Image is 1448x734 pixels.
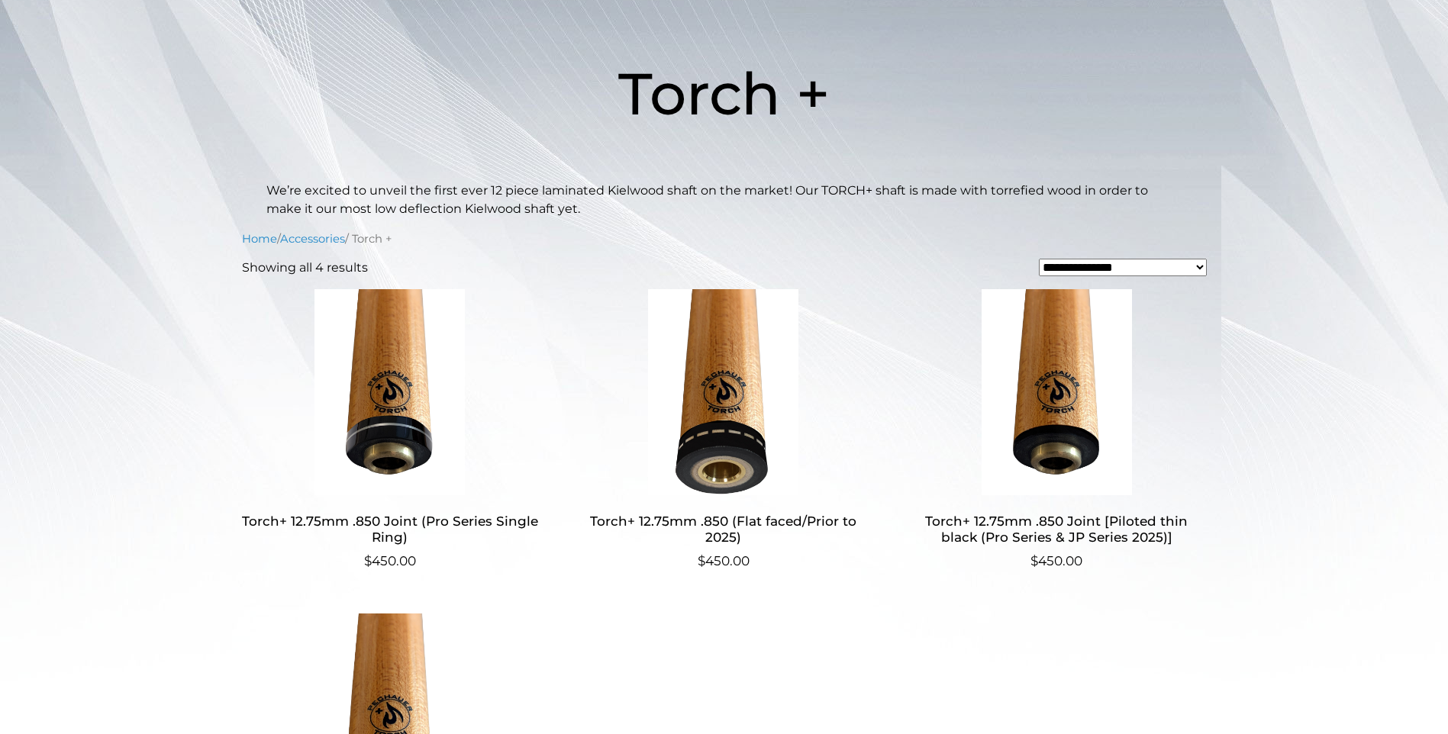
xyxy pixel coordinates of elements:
span: Torch + [618,58,830,129]
bdi: 450.00 [698,553,750,568]
p: Showing all 4 results [242,259,368,277]
h2: Torch+ 12.75mm .850 Joint [Piloted thin black (Pro Series & JP Series 2025)] [908,507,1205,552]
bdi: 450.00 [364,553,416,568]
img: Torch+ 12.75mm .850 Joint [Piloted thin black (Pro Series & JP Series 2025)] [908,289,1205,495]
h2: Torch+ 12.75mm .850 (Flat faced/Prior to 2025) [575,507,872,552]
span: $ [1030,553,1038,568]
nav: Breadcrumb [242,230,1207,247]
a: Torch+ 12.75mm .850 (Flat faced/Prior to 2025) $450.00 [575,289,872,571]
img: Torch+ 12.75mm .850 Joint (Pro Series Single Ring) [242,289,539,495]
img: Torch+ 12.75mm .850 (Flat faced/Prior to 2025) [575,289,872,495]
a: Torch+ 12.75mm .850 Joint (Pro Series Single Ring) $450.00 [242,289,539,571]
span: $ [364,553,372,568]
a: Home [242,232,277,246]
h2: Torch+ 12.75mm .850 Joint (Pro Series Single Ring) [242,507,539,552]
span: $ [698,553,705,568]
select: Shop order [1039,259,1207,276]
a: Accessories [280,232,345,246]
p: We’re excited to unveil the first ever 12 piece laminated Kielwood shaft on the market! Our TORCH... [266,182,1182,218]
a: Torch+ 12.75mm .850 Joint [Piloted thin black (Pro Series & JP Series 2025)] $450.00 [908,289,1205,571]
bdi: 450.00 [1030,553,1082,568]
